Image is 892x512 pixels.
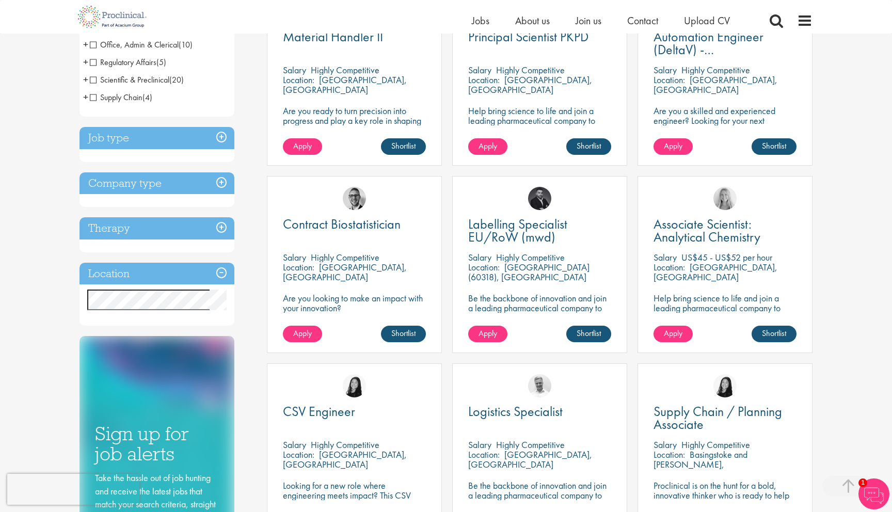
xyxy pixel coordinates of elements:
[654,30,797,56] a: Automation Engineer (DeltaV) - [GEOGRAPHIC_DATA]
[468,326,507,342] a: Apply
[496,439,565,451] p: Highly Competitive
[627,14,658,27] a: Contact
[468,251,491,263] span: Salary
[654,251,677,263] span: Salary
[681,251,772,263] p: US$45 - US$52 per hour
[654,74,777,95] p: [GEOGRAPHIC_DATA], [GEOGRAPHIC_DATA]
[293,328,312,339] span: Apply
[83,37,88,52] span: +
[79,217,234,239] h3: Therapy
[479,140,497,151] span: Apply
[283,251,306,263] span: Salary
[576,14,601,27] a: Join us
[311,439,379,451] p: Highly Competitive
[468,28,588,45] span: Principal Scientist PKPD
[654,218,797,244] a: Associate Scientist: Analytical Chemistry
[311,64,379,76] p: Highly Competitive
[7,474,139,505] iframe: reCAPTCHA
[566,138,611,155] a: Shortlist
[95,424,219,463] h3: Sign up for job alerts
[713,187,737,210] img: Shannon Briggs
[169,74,184,85] span: (20)
[664,140,682,151] span: Apply
[654,261,685,273] span: Location:
[468,449,500,460] span: Location:
[381,138,426,155] a: Shortlist
[83,54,88,70] span: +
[79,127,234,149] div: Job type
[664,328,682,339] span: Apply
[83,72,88,87] span: +
[654,449,685,460] span: Location:
[343,374,366,397] img: Numhom Sudsok
[858,478,867,487] span: 1
[713,374,737,397] a: Numhom Sudsok
[156,57,166,68] span: (5)
[479,328,497,339] span: Apply
[496,64,565,76] p: Highly Competitive
[90,39,193,50] span: Office, Admin & Clerical
[654,106,797,145] p: Are you a skilled and experienced engineer? Looking for your next opportunity to assist with impa...
[858,478,889,509] img: Chatbot
[283,218,426,231] a: Contract Biostatistician
[283,74,407,95] p: [GEOGRAPHIC_DATA], [GEOGRAPHIC_DATA]
[283,138,322,155] a: Apply
[468,30,611,43] a: Principal Scientist PKPD
[654,405,797,431] a: Supply Chain / Planning Associate
[179,39,193,50] span: (10)
[283,326,322,342] a: Apply
[468,403,563,420] span: Logistics Specialist
[468,405,611,418] a: Logistics Specialist
[283,74,314,86] span: Location:
[468,261,590,283] p: [GEOGRAPHIC_DATA] (60318), [GEOGRAPHIC_DATA]
[283,261,407,283] p: [GEOGRAPHIC_DATA], [GEOGRAPHIC_DATA]
[472,14,489,27] a: Jobs
[90,57,156,68] span: Regulatory Affairs
[79,263,234,285] h3: Location
[681,64,750,76] p: Highly Competitive
[293,140,312,151] span: Apply
[142,92,152,103] span: (4)
[343,187,366,210] img: George Breen
[79,172,234,195] h3: Company type
[654,64,677,76] span: Salary
[90,74,184,85] span: Scientific & Preclinical
[684,14,730,27] a: Upload CV
[283,439,306,451] span: Salary
[654,439,677,451] span: Salary
[90,39,179,50] span: Office, Admin & Clerical
[654,293,797,342] p: Help bring science to life and join a leading pharmaceutical company to play a key role in delive...
[283,405,426,418] a: CSV Engineer
[90,92,142,103] span: Supply Chain
[515,14,550,27] a: About us
[654,449,747,480] p: Basingstoke and [PERSON_NAME], [GEOGRAPHIC_DATA]
[283,261,314,273] span: Location:
[654,215,760,246] span: Associate Scientist: Analytical Chemistry
[528,187,551,210] img: Fidan Beqiraj
[528,374,551,397] img: Joshua Bye
[311,251,379,263] p: Highly Competitive
[468,64,491,76] span: Salary
[283,28,383,45] span: Material Handler II
[752,138,797,155] a: Shortlist
[283,403,355,420] span: CSV Engineer
[283,293,426,313] p: Are you looking to make an impact with your innovation?
[654,326,693,342] a: Apply
[381,326,426,342] a: Shortlist
[654,261,777,283] p: [GEOGRAPHIC_DATA], [GEOGRAPHIC_DATA]
[468,215,567,246] span: Labelling Specialist EU/RoW (mwd)
[90,74,169,85] span: Scientific & Preclinical
[283,449,314,460] span: Location:
[468,218,611,244] a: Labelling Specialist EU/RoW (mwd)
[283,30,426,43] a: Material Handler II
